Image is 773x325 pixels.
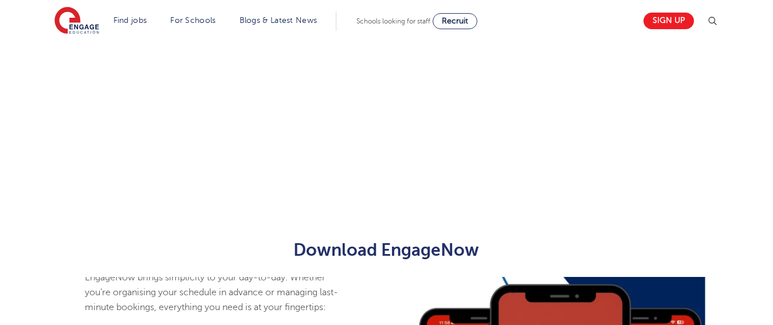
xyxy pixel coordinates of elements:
[105,240,668,260] h2: Download EngageNow
[54,7,99,35] img: Engage Education
[356,17,430,25] span: Schools looking for staff
[442,17,468,25] span: Recruit
[240,16,317,25] a: Blogs & Latest News
[113,16,147,25] a: Find jobs
[85,240,340,315] p: Created specifically for teachers and support staff, EngageNow brings simplicity to your day-to-d...
[433,13,477,29] a: Recruit
[170,16,215,25] a: For Schools
[643,13,694,29] a: Sign up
